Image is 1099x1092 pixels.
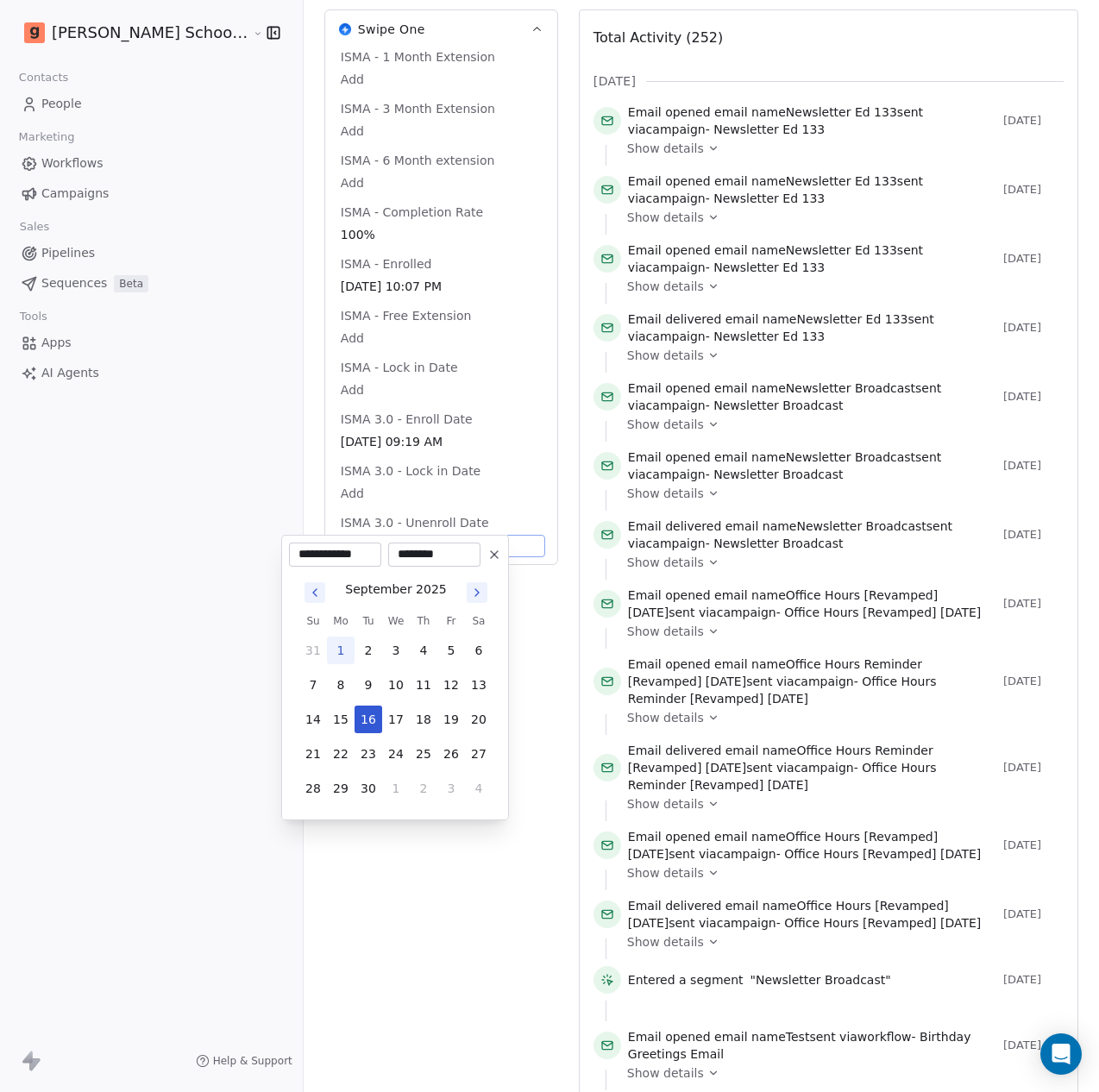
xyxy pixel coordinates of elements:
[327,671,355,699] button: 8
[465,671,493,699] button: 13
[410,637,437,664] button: 4
[437,706,465,733] button: 19
[299,740,327,768] button: 21
[382,775,410,802] button: 1
[327,612,355,630] th: Monday
[355,671,382,699] button: 9
[355,740,382,768] button: 23
[465,706,493,733] button: 20
[437,671,465,699] button: 12
[410,740,437,768] button: 25
[382,671,410,699] button: 10
[382,637,410,664] button: 3
[303,581,327,605] button: Go to previous month
[327,706,355,733] button: 15
[382,706,410,733] button: 17
[437,740,465,768] button: 26
[299,706,327,733] button: 14
[437,775,465,802] button: 3
[465,740,493,768] button: 27
[345,581,446,599] div: September 2025
[437,612,465,630] th: Friday
[327,740,355,768] button: 22
[355,706,382,733] button: 16
[410,612,437,630] th: Thursday
[410,706,437,733] button: 18
[299,775,327,802] button: 28
[355,637,382,664] button: 2
[355,775,382,802] button: 30
[410,671,437,699] button: 11
[465,775,493,802] button: 4
[382,740,410,768] button: 24
[299,612,327,630] th: Sunday
[465,581,489,605] button: Go to next month
[299,637,327,664] button: 31
[299,671,327,699] button: 7
[327,637,355,664] button: 1
[465,637,493,664] button: 6
[410,775,437,802] button: 2
[437,637,465,664] button: 5
[465,612,493,630] th: Saturday
[382,612,410,630] th: Wednesday
[355,612,382,630] th: Tuesday
[327,775,355,802] button: 29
